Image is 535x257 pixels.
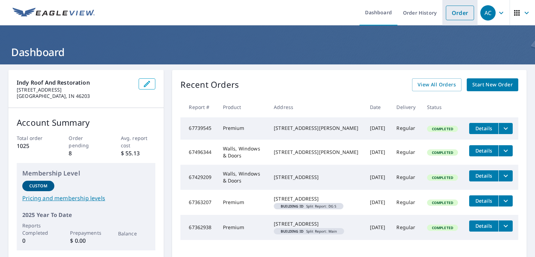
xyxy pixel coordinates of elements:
[469,145,498,156] button: detailsBtn-67496344
[69,149,103,157] p: 8
[498,170,513,181] button: filesDropdownBtn-67429209
[180,190,217,215] td: 67363207
[274,174,358,181] div: [STREET_ADDRESS]
[17,134,52,142] p: Total order
[469,123,498,134] button: detailsBtn-67739545
[17,116,155,129] p: Account Summary
[274,220,358,227] div: [STREET_ADDRESS]
[180,117,217,140] td: 67739545
[391,190,421,215] td: Regular
[217,165,269,190] td: Walls, Windows & Doors
[391,165,421,190] td: Regular
[17,78,133,87] p: Indy Roof and Restoration
[274,125,358,132] div: [STREET_ADDRESS][PERSON_NAME]
[473,125,494,132] span: Details
[428,200,457,205] span: Completed
[418,80,456,89] span: View All Orders
[421,97,464,117] th: Status
[498,145,513,156] button: filesDropdownBtn-67496344
[13,8,95,18] img: EV Logo
[428,175,457,180] span: Completed
[217,117,269,140] td: Premium
[180,215,217,240] td: 67362938
[473,172,494,179] span: Details
[121,149,156,157] p: $ 55.13
[446,6,474,20] a: Order
[217,140,269,165] td: Walls, Windows & Doors
[498,123,513,134] button: filesDropdownBtn-67739545
[472,80,513,89] span: Start New Order
[217,97,269,117] th: Product
[473,223,494,229] span: Details
[274,149,358,156] div: [STREET_ADDRESS][PERSON_NAME]
[180,140,217,165] td: 67496344
[29,183,47,189] p: Custom
[498,195,513,207] button: filesDropdownBtn-67363207
[498,220,513,232] button: filesDropdownBtn-67362938
[22,194,150,202] a: Pricing and membership levels
[364,97,391,117] th: Date
[22,222,54,236] p: Reports Completed
[391,215,421,240] td: Regular
[277,229,341,233] span: Split Report: Main
[473,197,494,204] span: Details
[364,215,391,240] td: [DATE]
[121,134,156,149] p: Avg. report cost
[8,45,527,59] h1: Dashboard
[22,169,150,178] p: Membership Level
[391,117,421,140] td: Regular
[217,215,269,240] td: Premium
[17,142,52,150] p: 1025
[428,126,457,131] span: Completed
[364,165,391,190] td: [DATE]
[473,147,494,154] span: Details
[118,230,150,237] p: Balance
[364,117,391,140] td: [DATE]
[70,229,102,236] p: Prepayments
[180,165,217,190] td: 67429209
[180,97,217,117] th: Report #
[22,236,54,245] p: 0
[480,5,496,21] div: AC
[268,97,364,117] th: Address
[428,225,457,230] span: Completed
[469,220,498,232] button: detailsBtn-67362938
[412,78,462,91] a: View All Orders
[469,195,498,207] button: detailsBtn-67363207
[70,236,102,245] p: $ 0.00
[281,229,303,233] em: Building ID
[467,78,518,91] a: Start New Order
[217,190,269,215] td: Premium
[22,211,150,219] p: 2025 Year To Date
[391,97,421,117] th: Delivery
[364,190,391,215] td: [DATE]
[391,140,421,165] td: Regular
[180,78,239,91] p: Recent Orders
[274,195,358,202] div: [STREET_ADDRESS]
[69,134,103,149] p: Order pending
[277,204,340,208] span: Split Report: DG S
[428,150,457,155] span: Completed
[17,87,133,93] p: [STREET_ADDRESS]
[281,204,303,208] em: Building ID
[17,93,133,99] p: [GEOGRAPHIC_DATA], IN 46203
[364,140,391,165] td: [DATE]
[469,170,498,181] button: detailsBtn-67429209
